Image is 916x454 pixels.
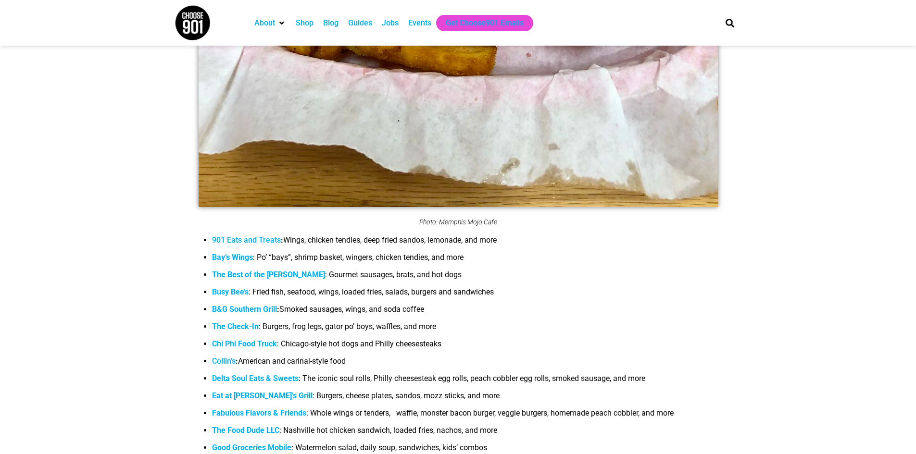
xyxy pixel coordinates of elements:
li: : Chicago-style hot dogs and Philly cheesesteaks [212,338,723,356]
strong: : [277,305,279,314]
li: : Whole wings or tenders, waffle, monster bacon burger, veggie burgers, homemade peach cobbler, a... [212,407,723,425]
a: The Best of the [PERSON_NAME] [212,270,325,279]
a: Collin’s [212,356,236,366]
a: Fabulous Flavors & Friends [212,408,306,417]
div: Search [722,15,738,31]
li: : Po’ “bays”, shrimp basket, wingers, chicken tendies, and more [212,252,723,269]
li: : Nashville hot chicken sandwich, loaded fries, nachos, and more [212,425,723,442]
a: Busy Bee’s [212,287,249,296]
a: Delta Soul Eats & Sweets [212,374,299,383]
li: : Burgers, frog legs, gator po’ boys, waffles, and more [212,321,723,338]
a: Eat at [PERSON_NAME]’s Grill [212,391,313,400]
li: : Burgers, cheese plates, sandos, mozz sticks, and more [212,390,723,407]
li: : Gourmet sausages, brats, and hot dogs [212,269,723,286]
li: Wings, chicken tendies, deep fried sandos, lemonade, and more [212,234,723,252]
a: About [254,17,275,29]
a: The Check-In [212,322,259,331]
a: Blog [323,17,339,29]
a: Get Choose901 Emails [446,17,524,29]
figcaption: Photo: Memphis Mojo Cafe [193,218,723,226]
div: About [250,15,291,31]
a: The Food Dude LLC [212,426,279,435]
a: Jobs [382,17,399,29]
a: Guides [348,17,372,29]
li: : Fried fish, seafood, wings, loaded fries, salads, burgers and sandwiches [212,286,723,304]
a: B&G Southern Grill [212,305,277,314]
a: Bay’s Wings [212,253,253,262]
strong: : [212,235,283,245]
a: Chi Phi Food Truck [212,339,277,348]
li: Smoked sausages, wings, and soda coffee [212,304,723,321]
a: Shop [296,17,314,29]
li: : The iconic soul rolls, Philly cheesesteak egg rolls, peach cobbler egg rolls, smoked sausage, a... [212,373,723,390]
li: American and carinal-style food [212,356,723,373]
a: Good Groceries Mobile [212,443,291,452]
strong: : [212,356,238,366]
nav: Main nav [250,15,709,31]
a: Events [408,17,431,29]
a: 901 Eats and Treats [212,235,281,245]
